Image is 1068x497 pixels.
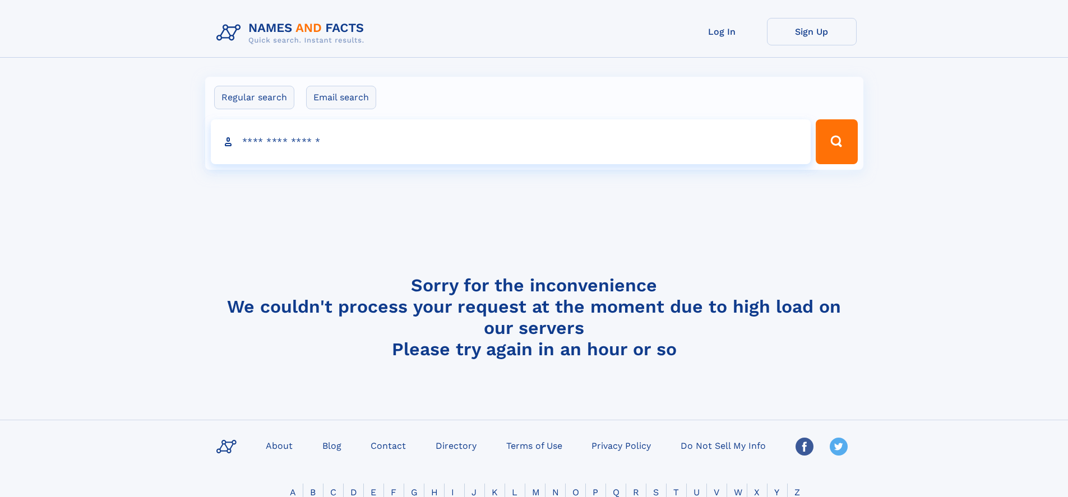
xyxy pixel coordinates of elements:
img: Logo Names and Facts [212,18,373,48]
a: Contact [366,437,410,453]
label: Regular search [214,86,294,109]
h4: Sorry for the inconvenience We couldn't process your request at the moment due to high load on ou... [212,275,857,360]
a: Directory [431,437,481,453]
a: Do Not Sell My Info [676,437,770,453]
img: Facebook [796,438,813,456]
img: Twitter [830,438,848,456]
a: Terms of Use [502,437,567,453]
button: Search Button [816,119,857,164]
a: Sign Up [767,18,857,45]
input: search input [211,119,811,164]
label: Email search [306,86,376,109]
a: Blog [318,437,346,453]
a: Log In [677,18,767,45]
a: Privacy Policy [587,437,655,453]
a: About [261,437,297,453]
